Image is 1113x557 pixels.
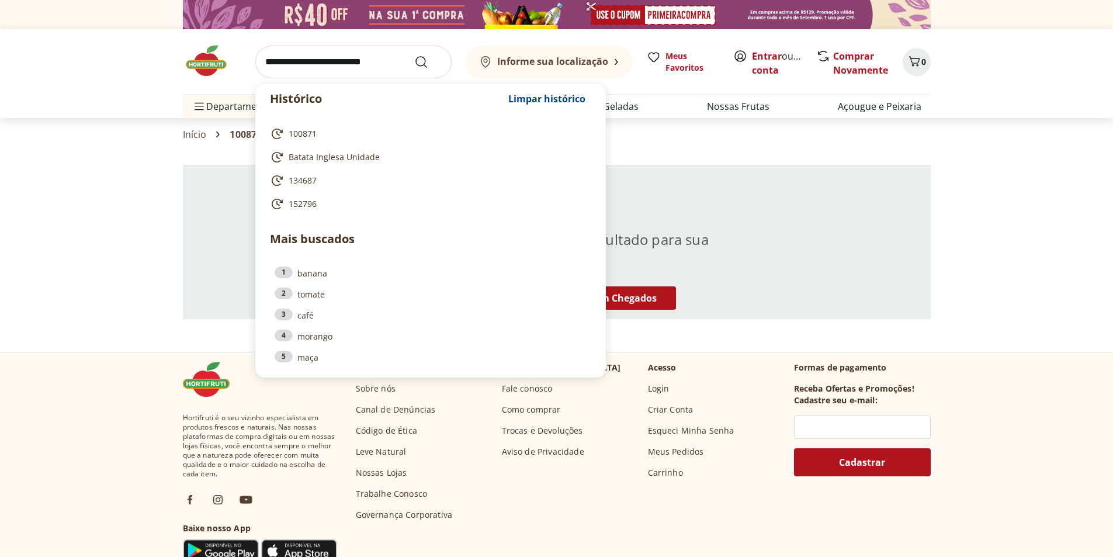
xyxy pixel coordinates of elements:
[752,50,782,63] a: Entrar
[707,99,769,113] a: Nossas Frutas
[838,99,921,113] a: Açougue e Peixaria
[211,493,225,507] img: ig
[270,197,587,211] a: 152796
[648,425,734,437] a: Esqueci Minha Senha
[794,448,931,476] button: Cadastrar
[794,383,914,395] h3: Receba Ofertas e Promoções!
[270,174,587,188] a: 134687
[647,50,719,74] a: Meus Favoritos
[497,55,608,68] b: Informe sua localização
[903,48,931,76] button: Carrinho
[356,404,436,416] a: Canal de Denúncias
[648,383,670,395] a: Login
[183,493,197,507] img: fb
[502,85,591,113] button: Limpar histórico
[921,56,926,67] span: 0
[356,446,407,458] a: Leve Natural
[183,43,241,78] img: Hortifruti
[275,288,587,300] a: 2tomate
[275,309,293,320] div: 3
[270,127,587,141] a: 100871
[578,292,657,305] span: Recém Chegados
[752,50,816,77] a: Criar conta
[356,488,428,500] a: Trabalhe Conosco
[752,49,804,77] span: ou
[275,351,293,362] div: 5
[502,404,561,416] a: Como comprar
[270,150,587,164] a: Batata Inglesa Unidade
[270,230,591,248] p: Mais buscados
[183,129,207,140] a: Início
[183,362,241,397] img: Hortifruti
[356,467,407,479] a: Nossas Lojas
[183,413,337,479] span: Hortifruti é o seu vizinho especialista em produtos frescos e naturais. Nas nossas plataformas de...
[502,425,583,437] a: Trocas e Devoluções
[289,198,317,210] span: 152796
[192,92,206,120] button: Menu
[275,267,293,278] div: 1
[508,94,585,103] span: Limpar histórico
[502,383,553,395] a: Fale conosco
[192,92,276,120] span: Departamentos
[289,128,317,140] span: 100871
[275,288,293,299] div: 2
[183,523,337,534] h3: Baixe nosso App
[648,404,694,416] a: Criar Conta
[648,362,677,373] p: Acesso
[794,362,931,373] p: Formas de pagamento
[356,425,417,437] a: Código de Ética
[239,493,253,507] img: ytb
[275,351,587,364] a: 5maça
[665,50,719,74] span: Meus Favoritos
[275,330,587,342] a: 4morango
[270,91,502,107] p: Histórico
[275,309,587,321] a: 3café
[648,467,683,479] a: Carrinho
[794,395,878,406] h3: Cadastre seu e-mail:
[502,446,584,458] a: Aviso de Privacidade
[466,46,633,78] button: Informe sua localização
[230,129,262,140] span: 100871
[414,55,442,69] button: Submit Search
[289,175,317,186] span: 134687
[275,330,293,341] div: 4
[833,50,888,77] a: Comprar Novamente
[275,267,587,279] a: 1banana
[356,509,453,521] a: Governança Corporativa
[839,458,885,467] span: Cadastrar
[255,46,452,78] input: search
[356,383,396,395] a: Sobre nós
[289,151,380,163] span: Batata Inglesa Unidade
[559,286,676,310] button: Recém Chegados
[648,446,704,458] a: Meus Pedidos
